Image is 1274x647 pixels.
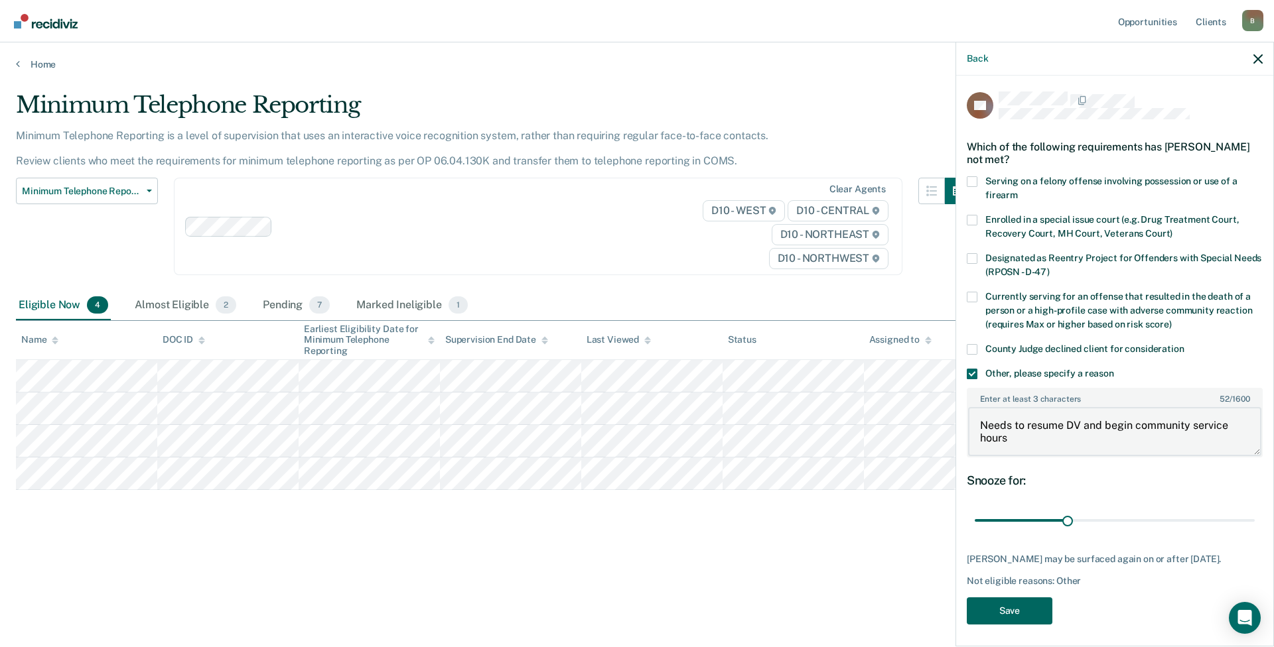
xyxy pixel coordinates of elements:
span: Currently serving for an offense that resulted in the death of a person or a high-profile case wi... [985,291,1252,329]
img: Recidiviz [14,14,78,29]
span: 52 [1220,394,1230,404]
div: Snooze for: [967,473,1263,488]
label: Enter at least 3 characters [968,389,1261,404]
span: Minimum Telephone Reporting [22,186,141,197]
span: Enrolled in a special issue court (e.g. Drug Treatment Court, Recovery Court, MH Court, Veterans ... [985,214,1239,239]
span: Serving on a felony offense involving possession or use of a firearm [985,176,1238,200]
div: DOC ID [163,334,205,345]
span: D10 - NORTHEAST [772,224,888,245]
div: Pending [260,291,332,320]
button: Save [967,597,1052,624]
div: Marked Ineligible [354,291,470,320]
span: / 1600 [1220,394,1249,404]
span: Other, please specify a reason [985,368,1114,379]
div: B [1242,10,1263,31]
span: 4 [87,296,108,314]
span: D10 - CENTRAL [788,200,888,221]
p: Minimum Telephone Reporting is a level of supervision that uses an interactive voice recognition ... [16,129,768,167]
button: Profile dropdown button [1242,10,1263,31]
button: Back [967,53,988,64]
div: Almost Eligible [132,291,239,320]
div: Assigned to [869,334,932,345]
span: Designated as Reentry Project for Offenders with Special Needs (RPOSN - D-47) [985,253,1261,277]
div: [PERSON_NAME] may be surfaced again on or after [DATE]. [967,554,1263,565]
span: 1 [449,296,468,314]
div: Last Viewed [587,334,651,345]
div: Clear agents [829,184,886,195]
span: D10 - NORTHWEST [769,248,888,269]
div: Which of the following requirements has [PERSON_NAME] not met? [967,130,1263,176]
span: County Judge declined client for consideration [985,343,1184,354]
span: 7 [309,296,330,314]
span: D10 - WEST [703,200,785,221]
div: Name [21,334,58,345]
span: 2 [216,296,236,314]
div: Eligible Now [16,291,111,320]
div: Open Intercom Messenger [1229,602,1261,634]
div: Supervision End Date [445,334,548,345]
div: Status [728,334,756,345]
div: Minimum Telephone Reporting [16,91,971,129]
div: Earliest Eligibility Date for Minimum Telephone Reporting [304,323,435,357]
div: Not eligible reasons: Other [967,575,1263,587]
textarea: Needs to resume DV and begin community service hours [968,407,1261,456]
a: Home [16,58,1258,70]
